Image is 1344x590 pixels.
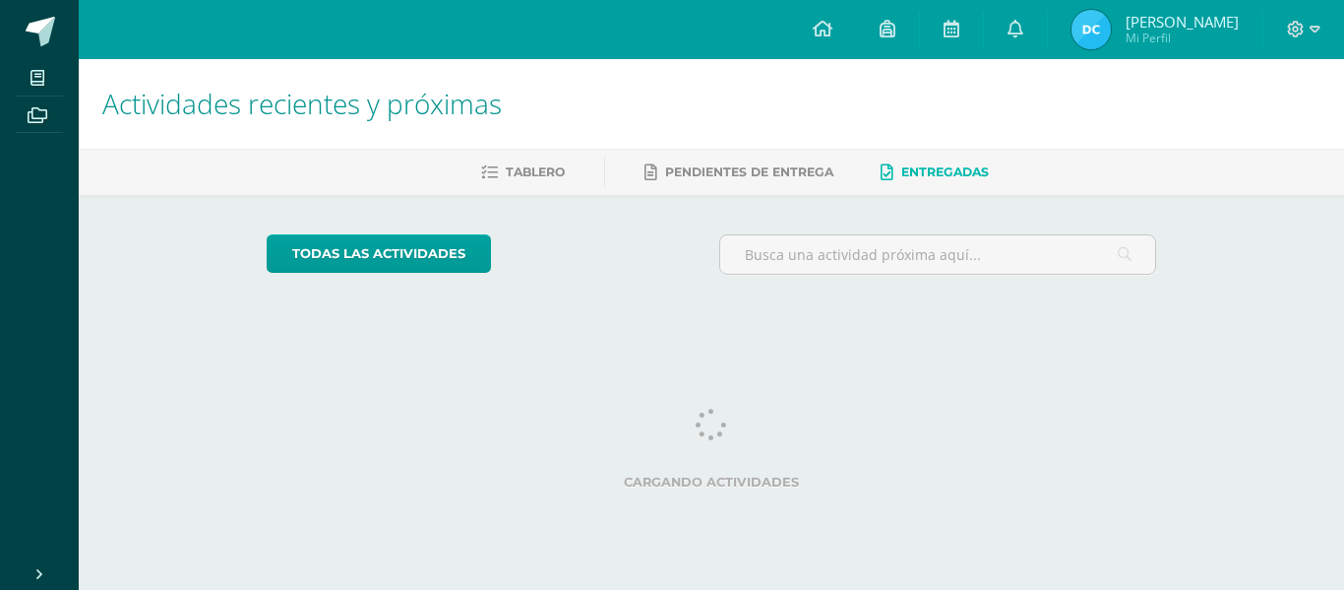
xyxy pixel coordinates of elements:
[881,157,989,188] a: Entregadas
[1126,12,1239,32] span: [PERSON_NAME]
[720,235,1156,274] input: Busca una actividad próxima aquí...
[267,475,1157,490] label: Cargando actividades
[267,234,491,273] a: todas las Actividades
[102,85,502,122] span: Actividades recientes y próximas
[644,157,833,188] a: Pendientes de entrega
[1071,10,1111,49] img: 06c843b541221984c6119e2addf5fdcd.png
[506,164,565,179] span: Tablero
[1126,30,1239,46] span: Mi Perfil
[481,157,565,188] a: Tablero
[665,164,833,179] span: Pendientes de entrega
[901,164,989,179] span: Entregadas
